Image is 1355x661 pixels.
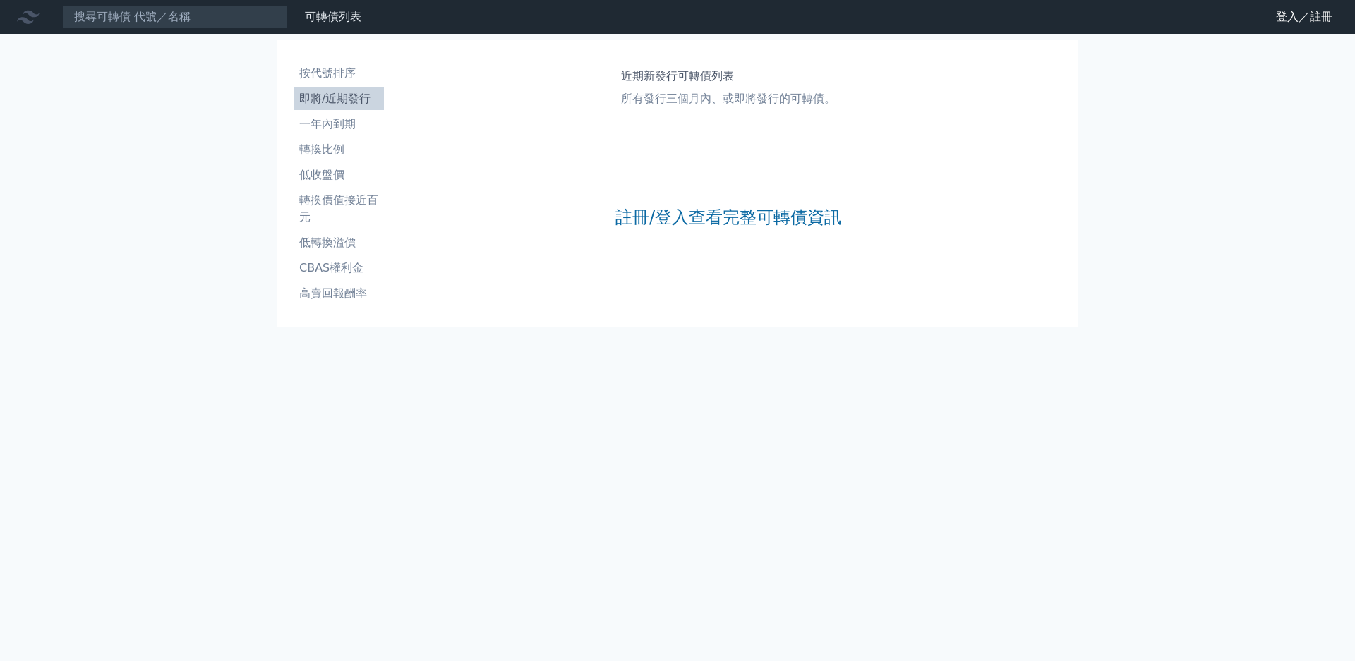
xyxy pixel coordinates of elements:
[294,65,384,82] li: 按代號排序
[621,90,836,107] p: 所有發行三個月內、或即將發行的可轉債。
[294,62,384,85] a: 按代號排序
[305,10,361,23] a: 可轉債列表
[294,141,384,158] li: 轉換比例
[294,257,384,279] a: CBAS權利金
[294,164,384,186] a: 低收盤價
[621,68,836,85] h1: 近期新發行可轉債列表
[294,87,384,110] a: 即將/近期發行
[294,189,384,229] a: 轉換價值接近百元
[294,166,384,183] li: 低收盤價
[294,90,384,107] li: 即將/近期發行
[294,285,384,302] li: 高賣回報酬率
[294,192,384,226] li: 轉換價值接近百元
[294,231,384,254] a: 低轉換溢價
[294,234,384,251] li: 低轉換溢價
[294,113,384,135] a: 一年內到期
[294,138,384,161] a: 轉換比例
[1265,6,1344,28] a: 登入／註冊
[62,5,288,29] input: 搜尋可轉債 代號／名稱
[294,282,384,305] a: 高賣回報酬率
[294,116,384,133] li: 一年內到期
[615,206,841,229] a: 註冊/登入查看完整可轉債資訊
[294,260,384,277] li: CBAS權利金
